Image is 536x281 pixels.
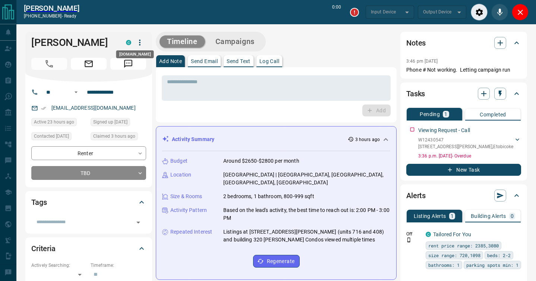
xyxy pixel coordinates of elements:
[491,4,508,21] div: Mute
[91,118,146,128] div: Sun Aug 21 2016
[406,85,521,103] div: Tasks
[414,213,446,219] p: Listing Alerts
[406,190,426,202] h2: Alerts
[420,112,440,117] p: Pending
[71,58,107,70] span: Email
[406,59,438,64] p: 3:46 pm [DATE]
[444,112,447,117] p: 1
[170,171,191,179] p: Location
[433,231,471,237] a: Tailored For You
[512,4,529,21] div: Close
[253,255,300,268] button: Regenerate
[31,58,67,70] span: Call
[64,13,77,19] span: ready
[126,40,131,45] div: condos.ca
[418,137,513,143] p: W12430547
[406,231,421,237] p: Off
[406,88,425,100] h2: Tasks
[31,240,146,257] div: Criteria
[259,59,279,64] p: Log Call
[31,166,146,180] div: TBD
[24,4,79,13] a: [PERSON_NAME]
[426,232,431,237] div: condos.ca
[471,213,506,219] p: Building Alerts
[170,206,207,214] p: Activity Pattern
[31,262,87,269] p: Actively Searching:
[24,13,79,19] p: [PHONE_NUMBER] -
[418,135,521,152] div: W12430547[STREET_ADDRESS][PERSON_NAME],Etobicoke
[172,135,214,143] p: Activity Summary
[227,59,250,64] p: Send Text
[159,59,182,64] p: Add Note
[406,37,426,49] h2: Notes
[93,132,135,140] span: Claimed 3 hours ago
[428,261,460,269] span: bathrooms: 1
[133,217,144,228] button: Open
[208,35,262,48] button: Campaigns
[31,243,56,255] h2: Criteria
[418,153,521,159] p: 3:36 p.m. [DATE] - Overdue
[31,118,87,128] div: Mon Oct 13 2025
[91,132,146,143] div: Tue Oct 14 2025
[480,112,506,117] p: Completed
[51,105,136,111] a: [EMAIL_ADDRESS][DOMAIN_NAME]
[170,193,202,200] p: Size & Rooms
[191,59,218,64] p: Send Email
[91,262,146,269] p: Timeframe:
[466,261,518,269] span: parking spots min: 1
[31,146,146,160] div: Renter
[31,132,87,143] div: Sun Apr 19 2020
[451,213,454,219] p: 1
[355,136,380,143] p: 3 hours ago
[428,252,480,259] span: size range: 720,1098
[34,118,74,126] span: Active 23 hours ago
[406,237,412,243] svg: Push Notification Only
[223,157,299,165] p: Around $2650-$2800 per month
[428,242,499,249] span: rent price range: 2385,3080
[34,132,69,140] span: Contacted [DATE]
[162,132,390,146] div: Activity Summary3 hours ago
[406,66,521,74] p: Phone # Not working. Letting campaign run
[170,228,212,236] p: Repeated Interest
[170,157,187,165] p: Budget
[72,88,81,97] button: Open
[41,106,46,111] svg: Email Verified
[223,228,390,244] p: Listings at [STREET_ADDRESS][PERSON_NAME] (units 716 and 408) and building 320 [PERSON_NAME] Cond...
[487,252,511,259] span: beds: 2-2
[406,164,521,176] button: New Task
[110,58,146,70] span: Message
[223,193,314,200] p: 2 bedrooms, 1 bathroom, 800-999 sqft
[406,34,521,52] div: Notes
[332,4,341,21] p: 0:00
[418,127,470,134] p: Viewing Request - Call
[116,50,154,58] div: [DOMAIN_NAME]
[418,143,513,150] p: [STREET_ADDRESS][PERSON_NAME] , Etobicoke
[406,187,521,204] div: Alerts
[93,118,127,126] span: Signed up [DATE]
[223,171,390,187] p: [GEOGRAPHIC_DATA] | [GEOGRAPHIC_DATA], [GEOGRAPHIC_DATA], [GEOGRAPHIC_DATA], [GEOGRAPHIC_DATA]
[511,213,514,219] p: 0
[31,193,146,211] div: Tags
[471,4,488,21] div: Audio Settings
[31,37,115,49] h1: [PERSON_NAME]
[160,35,205,48] button: Timeline
[31,196,47,208] h2: Tags
[223,206,390,222] p: Based on the lead's activity, the best time to reach out is: 2:00 PM - 3:00 PM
